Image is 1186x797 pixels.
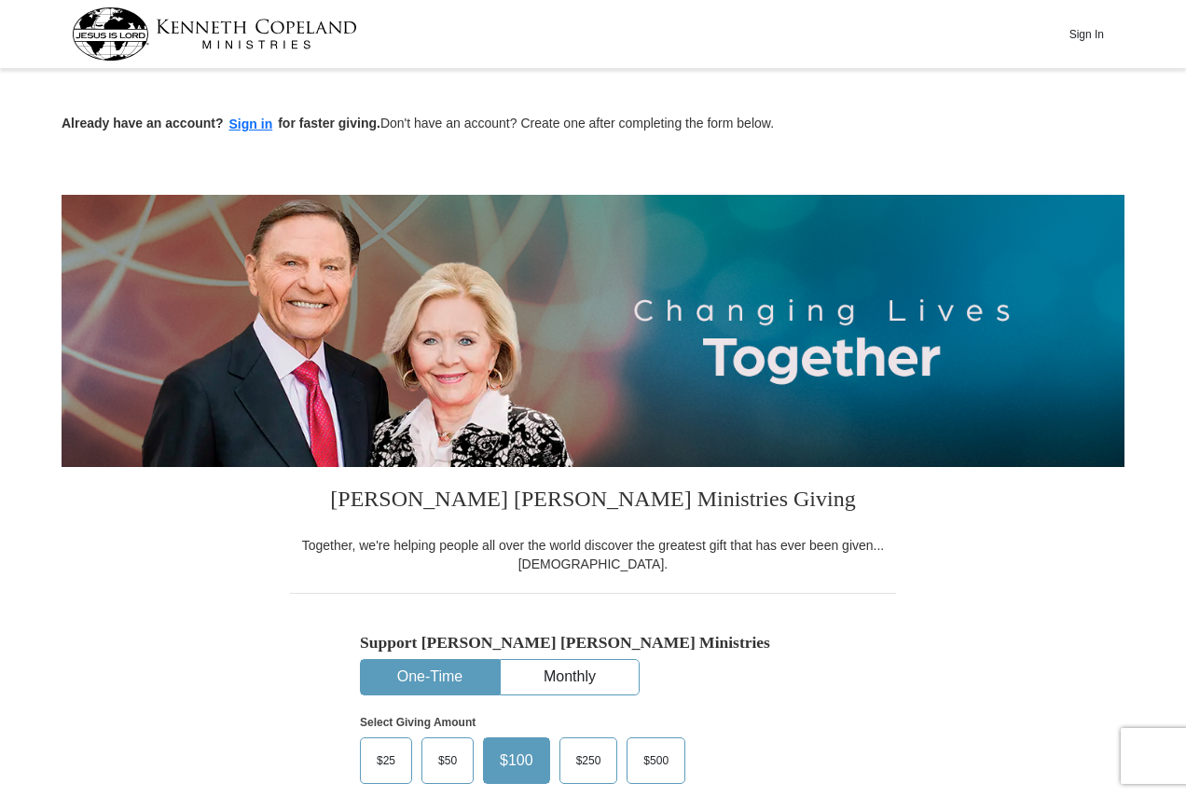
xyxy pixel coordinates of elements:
[224,114,279,135] button: Sign in
[429,747,466,775] span: $50
[367,747,405,775] span: $25
[62,116,380,131] strong: Already have an account? for faster giving.
[501,660,639,694] button: Monthly
[634,747,678,775] span: $500
[361,660,499,694] button: One-Time
[72,7,357,61] img: kcm-header-logo.svg
[360,716,476,729] strong: Select Giving Amount
[290,536,896,573] div: Together, we're helping people all over the world discover the greatest gift that has ever been g...
[490,747,543,775] span: $100
[290,467,896,536] h3: [PERSON_NAME] [PERSON_NAME] Ministries Giving
[360,633,826,653] h5: Support [PERSON_NAME] [PERSON_NAME] Ministries
[567,747,611,775] span: $250
[62,114,1124,135] p: Don't have an account? Create one after completing the form below.
[1058,20,1114,48] button: Sign In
